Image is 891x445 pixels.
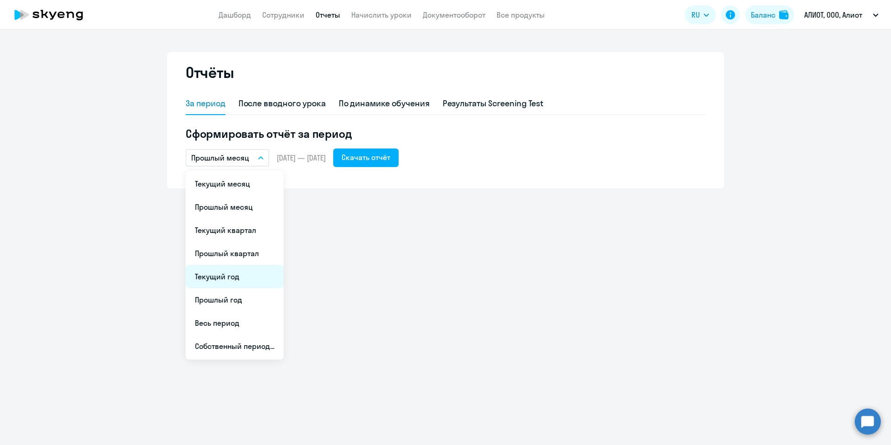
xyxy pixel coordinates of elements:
a: Начислить уроки [351,10,412,19]
div: Скачать отчёт [342,152,390,163]
a: Дашборд [219,10,251,19]
img: balance [779,10,788,19]
h5: Сформировать отчёт за период [186,126,705,141]
a: Отчеты [316,10,340,19]
p: АЛИОТ, ООО, Алиот [804,9,862,20]
a: Все продукты [497,10,545,19]
button: Прошлый месяц [186,149,269,167]
div: По динамике обучения [339,97,430,110]
button: АЛИОТ, ООО, Алиот [800,4,883,26]
p: Прошлый месяц [191,152,249,163]
a: Документооборот [423,10,485,19]
span: RU [691,9,700,20]
h2: Отчёты [186,63,234,82]
div: За период [186,97,226,110]
button: Скачать отчёт [333,148,399,167]
a: Сотрудники [262,10,304,19]
ul: RU [186,170,284,360]
div: Результаты Screening Test [443,97,544,110]
div: Баланс [751,9,775,20]
span: [DATE] — [DATE] [277,153,326,163]
div: После вводного урока [239,97,326,110]
button: RU [685,6,716,24]
button: Балансbalance [745,6,794,24]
